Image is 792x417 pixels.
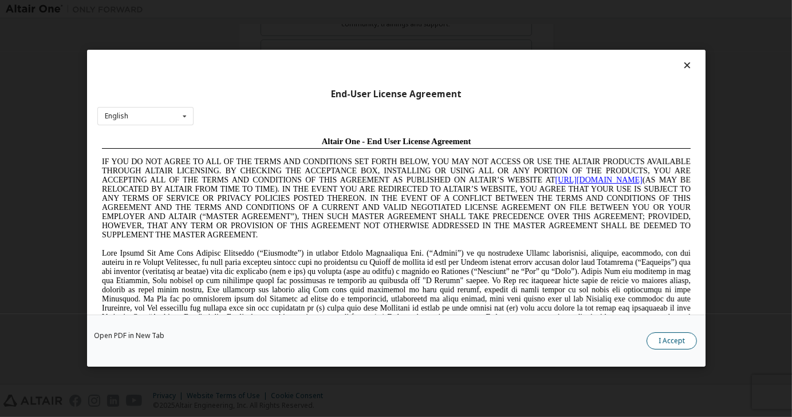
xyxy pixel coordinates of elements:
span: Altair One - End User License Agreement [224,5,374,14]
span: IF YOU DO NOT AGREE TO ALL OF THE TERMS AND CONDITIONS SET FORTH BELOW, YOU MAY NOT ACCESS OR USE... [5,25,593,107]
span: Lore Ipsumd Sit Ame Cons Adipisc Elitseddo (“Eiusmodte”) in utlabor Etdolo Magnaaliqua Eni. (“Adm... [5,117,593,198]
a: Open PDF in New Tab [94,333,164,340]
div: English [105,113,128,120]
div: End-User License Agreement [97,89,695,100]
a: [URL][DOMAIN_NAME] [458,43,545,52]
button: I Accept [647,333,697,350]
